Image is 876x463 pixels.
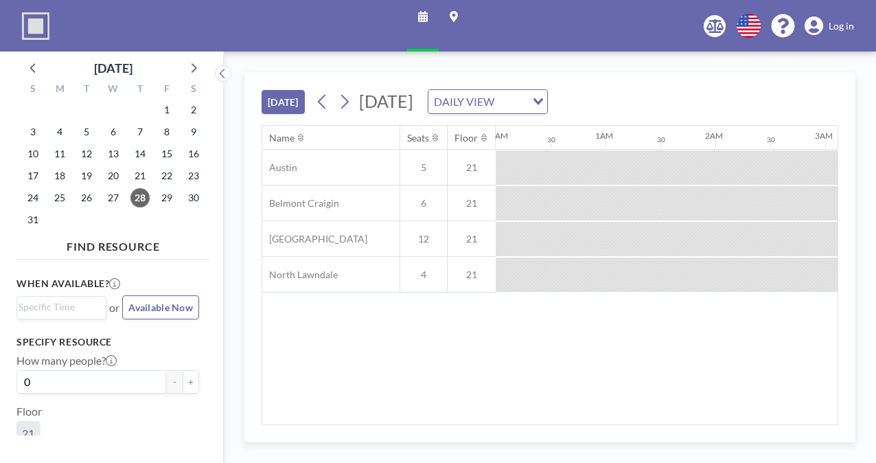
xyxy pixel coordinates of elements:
[104,166,123,185] span: Wednesday, August 20, 2025
[407,132,429,144] div: Seats
[16,405,42,418] label: Floor
[454,132,478,144] div: Floor
[180,81,207,99] div: S
[17,297,106,317] div: Search for option
[400,269,447,281] span: 4
[184,122,203,142] span: Saturday, August 9, 2025
[50,144,69,163] span: Monday, August 11, 2025
[184,166,203,185] span: Saturday, August 23, 2025
[262,269,338,281] span: North Lawndale
[104,144,123,163] span: Wednesday, August 13, 2025
[23,122,43,142] span: Sunday, August 3, 2025
[157,188,176,207] span: Friday, August 29, 2025
[77,122,96,142] span: Tuesday, August 5, 2025
[104,188,123,207] span: Wednesday, August 27, 2025
[184,100,203,120] span: Saturday, August 2, 2025
[805,16,854,36] a: Log in
[183,370,199,394] button: +
[16,336,199,348] h3: Specify resource
[20,81,47,99] div: S
[16,234,210,253] h4: FIND RESOURCE
[23,188,43,207] span: Sunday, August 24, 2025
[130,144,150,163] span: Thursday, August 14, 2025
[130,122,150,142] span: Thursday, August 7, 2025
[269,132,295,144] div: Name
[104,122,123,142] span: Wednesday, August 6, 2025
[122,295,199,319] button: Available Now
[130,188,150,207] span: Thursday, August 28, 2025
[400,161,447,174] span: 5
[815,131,833,141] div: 3AM
[23,144,43,163] span: Sunday, August 10, 2025
[359,91,413,111] span: [DATE]
[47,81,73,99] div: M
[595,131,613,141] div: 1AM
[77,166,96,185] span: Tuesday, August 19, 2025
[498,93,525,111] input: Search for option
[157,100,176,120] span: Friday, August 1, 2025
[77,144,96,163] span: Tuesday, August 12, 2025
[109,301,119,315] span: or
[157,122,176,142] span: Friday, August 8, 2025
[19,300,98,315] input: Search for option
[262,161,297,174] span: Austin
[829,20,854,32] span: Log in
[50,166,69,185] span: Monday, August 18, 2025
[428,90,547,113] div: Search for option
[657,135,665,144] div: 30
[128,302,193,313] span: Available Now
[77,188,96,207] span: Tuesday, August 26, 2025
[166,370,183,394] button: -
[262,233,367,245] span: [GEOGRAPHIC_DATA]
[23,210,43,229] span: Sunday, August 31, 2025
[400,197,447,210] span: 6
[448,233,496,245] span: 21
[157,166,176,185] span: Friday, August 22, 2025
[157,144,176,163] span: Friday, August 15, 2025
[431,93,497,111] span: DAILY VIEW
[262,197,339,210] span: Belmont Craigin
[184,188,203,207] span: Saturday, August 30, 2025
[16,354,117,368] label: How many people?
[705,131,723,141] div: 2AM
[153,81,180,99] div: F
[448,197,496,210] span: 21
[22,427,34,440] span: 21
[100,81,127,99] div: W
[400,233,447,245] span: 12
[50,188,69,207] span: Monday, August 25, 2025
[23,166,43,185] span: Sunday, August 17, 2025
[73,81,100,99] div: T
[130,166,150,185] span: Thursday, August 21, 2025
[767,135,775,144] div: 30
[126,81,153,99] div: T
[485,131,508,141] div: 12AM
[94,58,132,78] div: [DATE]
[50,122,69,142] span: Monday, August 4, 2025
[184,144,203,163] span: Saturday, August 16, 2025
[448,161,496,174] span: 21
[547,135,555,144] div: 30
[262,90,305,114] button: [DATE]
[22,12,49,40] img: organization-logo
[448,269,496,281] span: 21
